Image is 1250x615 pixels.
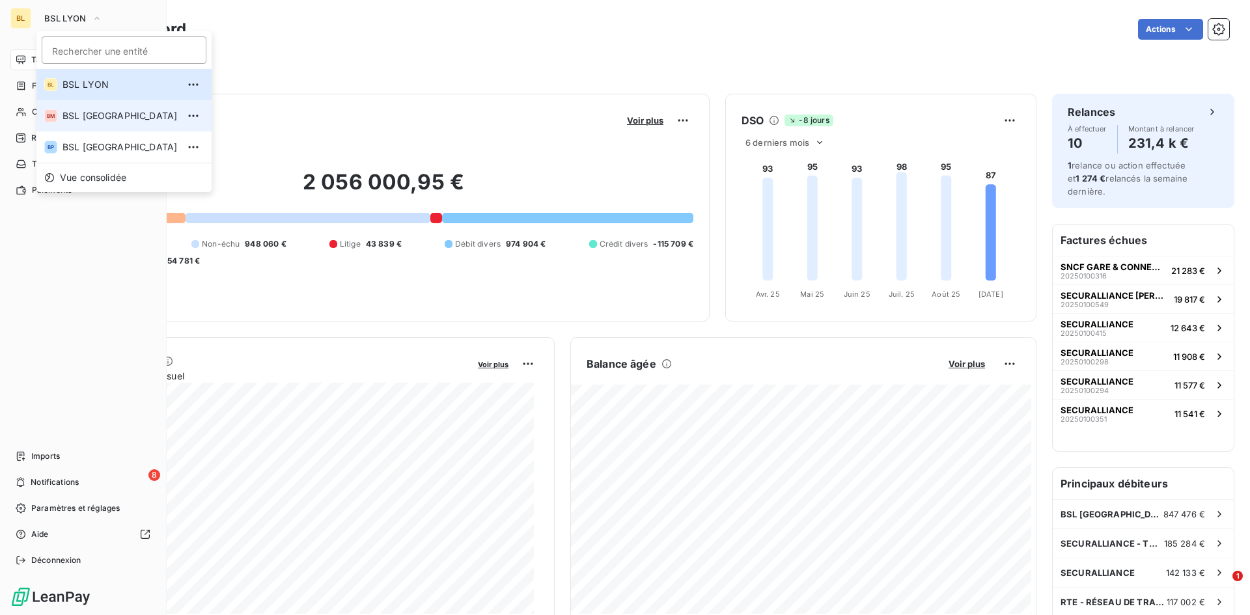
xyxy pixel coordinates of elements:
[44,109,57,122] div: BM
[587,356,656,372] h6: Balance âgée
[653,238,693,250] span: -115 709 €
[1138,19,1203,40] button: Actions
[44,78,57,91] div: BL
[62,78,178,91] span: BSL LYON
[1061,358,1109,366] span: 20250100298
[1206,571,1237,602] iframe: Intercom live chat
[202,238,240,250] span: Non-échu
[979,290,1003,299] tspan: [DATE]
[31,502,120,514] span: Paramètres et réglages
[1068,125,1107,133] span: À effectuer
[627,115,663,126] span: Voir plus
[1061,415,1107,423] span: 20250100351
[1164,538,1205,549] span: 185 284 €
[1061,348,1133,358] span: SECURALLIANCE
[742,113,764,128] h6: DSO
[31,132,66,144] span: Relances
[1068,133,1107,154] h4: 10
[1166,567,1205,578] span: 142 133 €
[745,137,809,148] span: 6 derniers mois
[932,290,960,299] tspan: Août 25
[32,158,59,170] span: Tâches
[31,528,49,540] span: Aide
[42,36,206,64] input: placeholder
[1061,319,1133,329] span: SECURALLIANCE
[474,358,512,370] button: Voir plus
[785,115,833,126] span: -8 jours
[1061,262,1166,272] span: SNCF GARE & CONNEXION
[1061,272,1107,280] span: 20250100316
[1061,597,1167,607] span: RTE - RÉSEAU DE TRANSPORT D’ÉLECTRICITÉ
[74,169,693,208] h2: 2 056 000,95 €
[32,106,58,118] span: Clients
[1173,351,1205,362] span: 11 908 €
[1061,329,1107,337] span: 20250100415
[478,360,508,369] span: Voir plus
[245,238,286,250] span: 948 060 €
[800,290,824,299] tspan: Mai 25
[623,115,667,126] button: Voir plus
[10,586,91,607] img: Logo LeanPay
[1068,160,1187,197] span: relance ou action effectuée et relancés la semaine dernière.
[1061,567,1135,578] span: SECURALLIANCE
[1128,125,1195,133] span: Montant à relancer
[1061,405,1133,415] span: SECURALLIANCE
[340,238,361,250] span: Litige
[1232,571,1243,581] span: 1
[62,109,178,122] span: BSL [GEOGRAPHIC_DATA]
[148,469,160,481] span: 8
[1053,468,1234,499] h6: Principaux débiteurs
[1053,399,1234,428] button: SECURALLIANCE2025010035111 541 €
[1068,160,1072,171] span: 1
[1174,380,1205,390] span: 11 577 €
[10,8,31,29] div: BL
[31,476,79,488] span: Notifications
[1061,387,1109,394] span: 20250100294
[600,238,648,250] span: Crédit divers
[756,290,780,299] tspan: Avr. 25
[1061,376,1133,387] span: SECURALLIANCE
[10,524,156,545] a: Aide
[1171,266,1205,276] span: 21 283 €
[44,13,87,23] span: BSL LYON
[1061,509,1163,519] span: BSL [GEOGRAPHIC_DATA]
[1068,104,1115,120] h6: Relances
[163,255,200,267] span: -54 781 €
[945,358,989,370] button: Voir plus
[949,359,985,369] span: Voir plus
[1053,256,1234,284] button: SNCF GARE & CONNEXION2025010031621 283 €
[32,80,65,92] span: Factures
[1053,342,1234,370] button: SECURALLIANCE2025010029811 908 €
[366,238,402,250] span: 43 839 €
[1171,323,1205,333] span: 12 643 €
[1163,509,1205,519] span: 847 476 €
[74,369,469,383] span: Chiffre d'affaires mensuel
[889,290,915,299] tspan: Juil. 25
[31,54,92,66] span: Tableau de bord
[31,554,81,566] span: Déconnexion
[1076,173,1105,184] span: 1 274 €
[32,184,72,196] span: Paiements
[1061,538,1164,549] span: SECURALLIANCE - TOTAL
[1053,313,1234,342] button: SECURALLIANCE2025010041512 643 €
[62,141,178,154] span: BSL [GEOGRAPHIC_DATA]
[506,238,546,250] span: 974 904 €
[455,238,501,250] span: Débit divers
[1053,225,1234,256] h6: Factures échues
[44,141,57,154] div: BP
[1061,301,1109,308] span: 20250100549
[1174,294,1205,305] span: 19 817 €
[1053,284,1234,313] button: SECURALLIANCE [PERSON_NAME]2025010054919 817 €
[1053,370,1234,399] button: SECURALLIANCE2025010029411 577 €
[31,450,60,462] span: Imports
[1128,133,1195,154] h4: 231,4 k €
[1167,597,1205,607] span: 117 002 €
[1174,409,1205,419] span: 11 541 €
[60,171,126,184] span: Vue consolidée
[844,290,870,299] tspan: Juin 25
[1061,290,1169,301] span: SECURALLIANCE [PERSON_NAME]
